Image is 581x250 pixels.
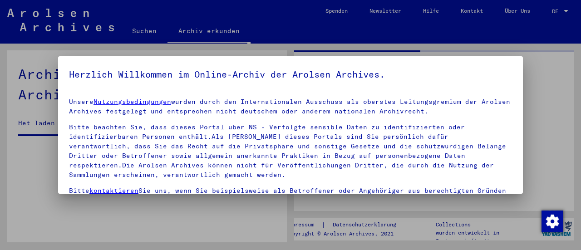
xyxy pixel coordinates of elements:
[69,186,512,205] p: Bitte Sie uns, wenn Sie beispielsweise als Betroffener oder Angehöriger aus berechtigten Gründen ...
[69,97,512,116] p: Unsere wurden durch den Internationalen Ausschuss als oberstes Leitungsgremium der Arolsen Archiv...
[69,123,512,180] p: Bitte beachten Sie, dass dieses Portal über NS - Verfolgte sensible Daten zu identifizierten oder...
[89,186,138,195] a: kontaktieren
[94,98,171,106] a: Nutzungsbedingungen
[541,210,563,232] div: Zustimmung ändern
[542,211,563,232] img: Zustimmung ändern
[69,67,512,82] h5: Herzlich Willkommen im Online-Archiv der Arolsen Archives.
